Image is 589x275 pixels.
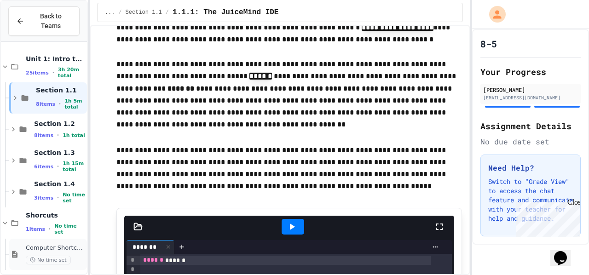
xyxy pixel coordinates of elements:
[57,163,59,170] span: •
[59,100,61,108] span: •
[34,132,53,138] span: 8 items
[118,9,121,16] span: /
[26,244,85,252] span: Computer Shortcuts
[30,11,72,31] span: Back to Teams
[173,7,278,18] span: 1.1.1: The JuiceMind IDE
[26,226,45,232] span: 1 items
[63,192,85,204] span: No time set
[54,223,85,235] span: No time set
[34,120,85,128] span: Section 1.2
[57,194,59,201] span: •
[63,132,85,138] span: 1h total
[64,98,85,110] span: 1h 5m total
[26,211,85,219] span: Shorcuts
[4,4,64,58] div: Chat with us now!Close
[34,195,53,201] span: 3 items
[513,198,580,237] iframe: chat widget
[480,65,581,78] h2: Your Progress
[126,9,162,16] span: Section 1.1
[52,69,54,76] span: •
[26,55,85,63] span: Unit 1: Intro to CS
[36,101,55,107] span: 8 items
[480,120,581,132] h2: Assignment Details
[36,86,85,94] span: Section 1.1
[105,9,115,16] span: ...
[58,67,85,79] span: 3h 20m total
[8,6,80,36] button: Back to Teams
[26,256,71,264] span: No time set
[483,86,578,94] div: [PERSON_NAME]
[57,132,59,139] span: •
[483,94,578,101] div: [EMAIL_ADDRESS][DOMAIN_NAME]
[166,9,169,16] span: /
[34,180,85,188] span: Section 1.4
[550,238,580,266] iframe: chat widget
[488,162,573,173] h3: Need Help?
[34,149,85,157] span: Section 1.3
[479,4,508,25] div: My Account
[49,225,51,233] span: •
[26,70,49,76] span: 25 items
[488,177,573,223] p: Switch to "Grade View" to access the chat feature and communicate with your teacher for help and ...
[480,37,497,50] h1: 8-5
[63,160,85,172] span: 1h 15m total
[480,136,581,147] div: No due date set
[34,164,53,170] span: 6 items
